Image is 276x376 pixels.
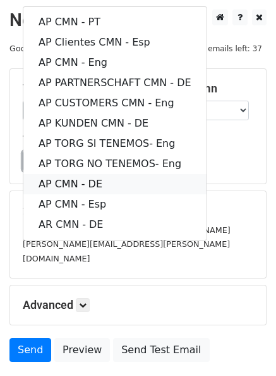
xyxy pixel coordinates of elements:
a: AP Clientes CMN - Esp [23,32,207,53]
a: AR CMN - DE [23,215,207,235]
a: AP CUSTOMERS CMN - Eng [23,93,207,113]
a: Preview [54,338,110,362]
small: [PERSON_NAME][EMAIL_ADDRESS][DOMAIN_NAME] [23,225,231,235]
a: Daily emails left: 37 [182,44,267,53]
a: AP KUNDEN CMN - DE [23,113,207,134]
a: AP TORG SI TENEMOS- Eng [23,134,207,154]
small: [PERSON_NAME][EMAIL_ADDRESS][PERSON_NAME][DOMAIN_NAME] [23,239,230,263]
a: AP PARTNERSCHAFT CMN - DE [23,73,207,93]
a: AP CMN - Esp [23,194,207,215]
h2: New Campaign [9,9,267,31]
a: Send [9,338,51,362]
a: AP CMN - DE [23,174,207,194]
a: AP TORG NO TENEMOS- Eng [23,154,207,174]
a: AP CMN - PT [23,12,207,32]
iframe: Chat Widget [213,315,276,376]
h5: Advanced [23,298,253,312]
small: Google Sheet: [9,44,160,53]
a: Send Test Email [113,338,209,362]
a: AP CMN - Eng [23,53,207,73]
span: Daily emails left: 37 [182,42,267,56]
div: Chat-Widget [213,315,276,376]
